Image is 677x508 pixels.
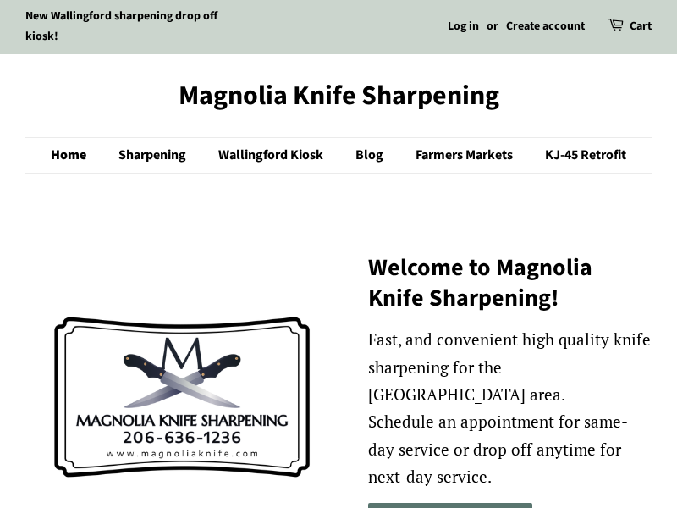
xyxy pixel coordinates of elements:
[368,252,652,314] h2: Welcome to Magnolia Knife Sharpening!
[506,18,585,35] a: Create account
[25,80,652,112] a: Magnolia Knife Sharpening
[51,138,103,173] a: Home
[25,8,217,45] a: New Wallingford sharpening drop off kiosk!
[630,17,652,37] a: Cart
[448,18,479,35] a: Log in
[487,17,498,37] li: or
[343,138,400,173] a: Blog
[403,138,530,173] a: Farmers Markets
[532,138,626,173] a: KJ-45 Retrofit
[368,326,652,490] p: Fast, and convenient high quality knife sharpening for the [GEOGRAPHIC_DATA] area. Schedule an ap...
[206,138,340,173] a: Wallingford Kiosk
[106,138,203,173] a: Sharpening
